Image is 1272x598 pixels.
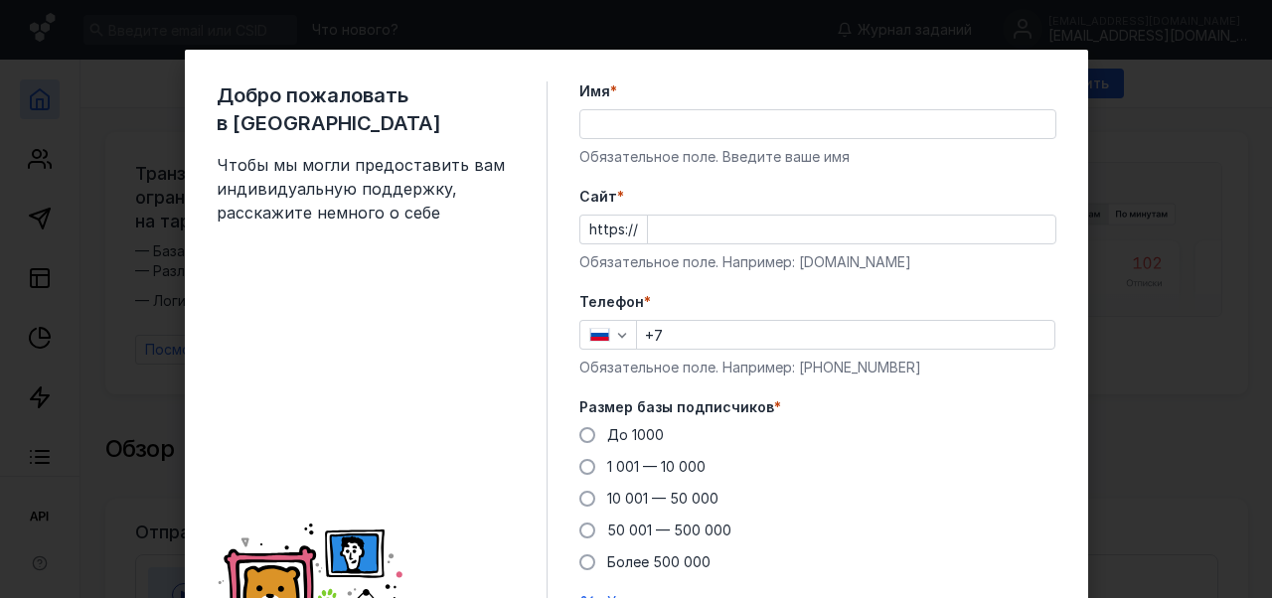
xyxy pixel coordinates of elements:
[607,553,711,570] span: Более 500 000
[607,490,718,507] span: 10 001 — 50 000
[579,147,1056,167] div: Обязательное поле. Введите ваше имя
[579,358,1056,377] div: Обязательное поле. Например: [PHONE_NUMBER]
[579,397,774,417] span: Размер базы подписчиков
[579,292,644,312] span: Телефон
[579,252,1056,272] div: Обязательное поле. Например: [DOMAIN_NAME]
[217,81,515,137] span: Добро пожаловать в [GEOGRAPHIC_DATA]
[607,426,664,443] span: До 1000
[579,81,610,101] span: Имя
[579,187,617,207] span: Cайт
[607,458,706,475] span: 1 001 — 10 000
[217,153,515,224] span: Чтобы мы могли предоставить вам индивидуальную поддержку, расскажите немного о себе
[607,522,731,538] span: 50 001 — 500 000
